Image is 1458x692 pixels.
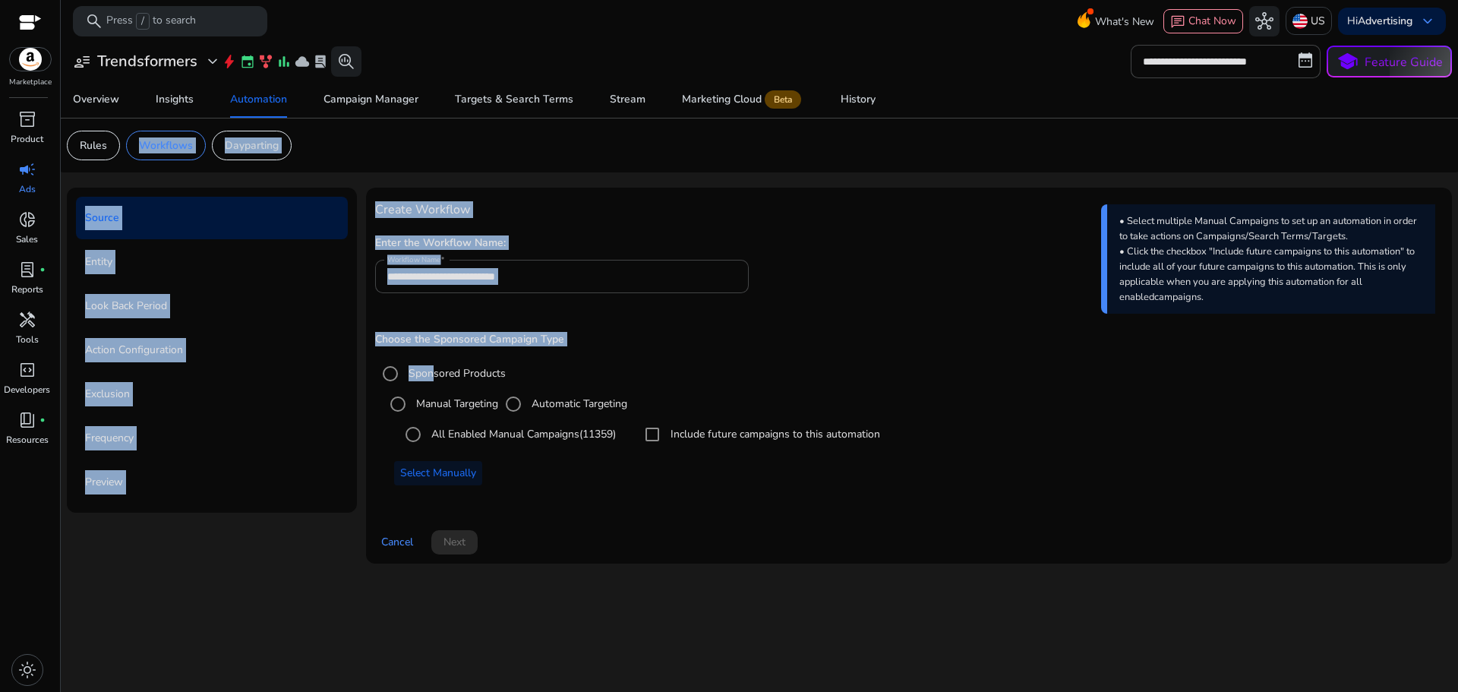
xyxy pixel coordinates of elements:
[667,426,880,442] label: Include future campaigns to this automation
[381,534,413,550] span: Cancel
[85,426,134,450] p: Frequency
[139,137,193,153] p: Workflows
[1311,8,1325,34] p: US
[375,365,506,381] mat-radio-group: Select targeting option
[1119,245,1415,304] span: • Click the checkbox "Include future campaigns to this automation" to include all of your future ...
[579,427,616,441] span: (11359)
[1170,14,1185,30] span: chat
[18,311,36,329] span: handyman
[85,470,123,495] p: Preview
[97,52,197,71] h3: Trendsformers
[9,77,52,88] p: Marketplace
[529,396,627,412] label: Automatic Targeting
[295,54,310,69] span: cloud
[1336,51,1359,73] span: school
[1365,53,1443,71] p: Feature Guide
[400,465,476,481] span: Select Manually
[1358,14,1412,28] b: Advertising
[18,110,36,128] span: inventory_2
[841,94,876,105] div: History
[455,94,573,105] div: Targets & Search Terms
[394,461,482,485] button: Select Manually
[375,203,1443,217] h4: Create Workflow
[156,94,194,105] div: Insights
[1188,14,1236,28] span: Chat Now
[383,395,627,412] mat-radio-group: Select targeting option
[331,46,361,77] button: search_insights
[222,54,237,69] span: bolt
[1255,12,1273,30] span: hub
[1419,12,1437,30] span: keyboard_arrow_down
[136,13,150,30] span: /
[1347,16,1412,27] p: Hi
[1101,204,1435,314] div: • Select multiple Manual Campaigns to set up an automation in order to take actions on Campaigns/...
[428,426,616,442] label: All Enabled Manual Campaigns
[73,52,91,71] span: user_attributes
[230,94,287,105] div: Automation
[682,93,804,106] div: Marketing Cloud
[16,333,39,346] p: Tools
[39,267,46,273] span: fiber_manual_record
[39,417,46,423] span: fiber_manual_record
[18,661,36,679] span: light_mode
[337,52,355,71] span: search_insights
[11,132,43,146] p: Product
[11,283,43,296] p: Reports
[85,250,112,274] p: Entity
[204,52,222,71] span: expand_more
[85,12,103,30] span: search
[10,48,51,71] img: amazon.svg
[398,419,616,450] mat-radio-group: Select an option
[1327,46,1452,77] button: schoolFeature Guide
[85,294,167,318] p: Look Back Period
[73,94,119,105] div: Overview
[323,94,418,105] div: Campaign Manager
[18,261,36,279] span: lab_profile
[413,396,498,412] label: Manual Targeting
[1095,8,1154,35] span: What's New
[1292,14,1308,29] img: us.svg
[276,54,292,69] span: bar_chart
[18,411,36,429] span: book_4
[4,383,50,397] p: Developers
[1163,9,1243,33] button: chatChat Now
[225,137,279,153] p: Dayparting
[375,237,1443,250] h5: Enter the Workflow Name:
[80,137,107,153] p: Rules
[18,210,36,229] span: donut_small
[258,54,273,69] span: family_history
[240,54,255,69] span: event
[375,530,419,555] button: Cancel
[85,338,183,362] p: Action Configuration
[313,54,328,69] span: lab_profile
[18,361,36,379] span: code_blocks
[85,206,119,230] p: Source
[406,365,506,381] label: Sponsored Products
[1249,6,1280,36] button: hub
[106,13,196,30] p: Press to search
[18,160,36,179] span: campaign
[375,333,1443,346] h5: Choose the Sponsored Campaign Type
[765,90,801,109] span: Beta
[387,254,441,265] mat-label: Workflow Name
[19,182,36,196] p: Ads
[610,94,645,105] div: Stream
[16,232,38,246] p: Sales
[85,382,130,406] p: Exclusion
[6,433,49,447] p: Resources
